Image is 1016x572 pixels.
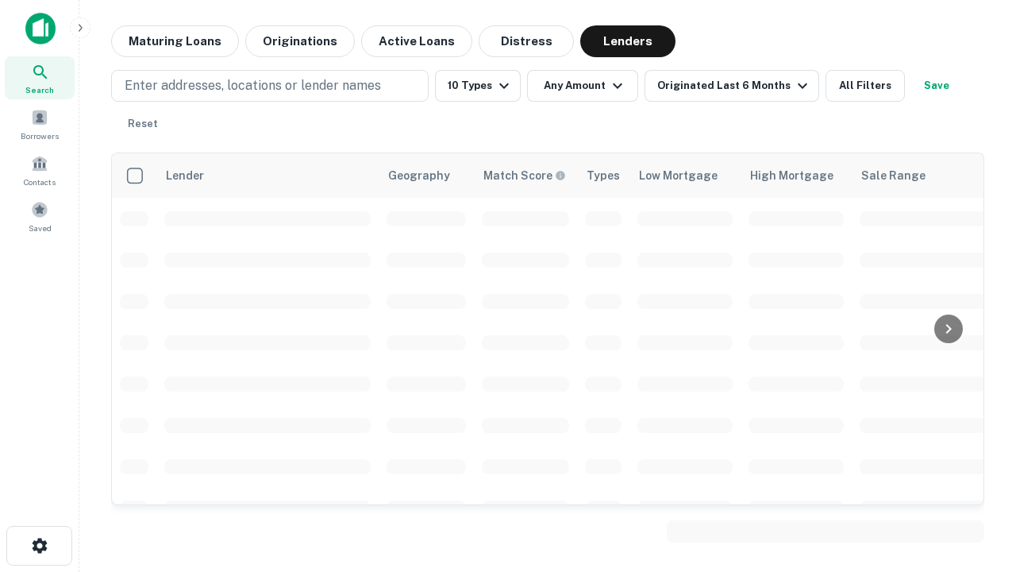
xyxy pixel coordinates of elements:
button: Lenders [580,25,675,57]
button: Originations [245,25,355,57]
p: Enter addresses, locations or lender names [125,76,381,95]
th: Lender [156,153,379,198]
span: Search [25,83,54,96]
span: Saved [29,222,52,234]
button: Reset [117,108,168,140]
iframe: Chat Widget [937,394,1016,470]
div: Lender [166,166,204,185]
div: Originated Last 6 Months [657,76,812,95]
div: High Mortgage [750,166,833,185]
div: Sale Range [861,166,926,185]
div: Capitalize uses an advanced AI algorithm to match your search with the best lender. The match sco... [483,167,566,184]
th: Types [577,153,629,198]
a: Contacts [5,149,75,191]
button: Any Amount [527,70,638,102]
a: Borrowers [5,102,75,145]
div: Geography [388,166,450,185]
button: Originated Last 6 Months [645,70,819,102]
a: Saved [5,195,75,238]
button: Save your search to get updates of matches that match your search criteria. [911,70,962,102]
button: Distress [479,25,574,57]
h6: Match Score [483,167,563,184]
th: Geography [379,153,474,198]
span: Borrowers [21,129,59,142]
th: Sale Range [852,153,995,198]
button: 10 Types [435,70,521,102]
th: Capitalize uses an advanced AI algorithm to match your search with the best lender. The match sco... [474,153,577,198]
button: Active Loans [361,25,472,57]
span: Contacts [24,176,56,188]
div: Types [587,166,620,185]
div: Low Mortgage [639,166,718,185]
th: Low Mortgage [629,153,741,198]
button: Enter addresses, locations or lender names [111,70,429,102]
img: capitalize-icon.png [25,13,56,44]
button: All Filters [825,70,905,102]
button: Maturing Loans [111,25,239,57]
th: High Mortgage [741,153,852,198]
a: Search [5,56,75,99]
